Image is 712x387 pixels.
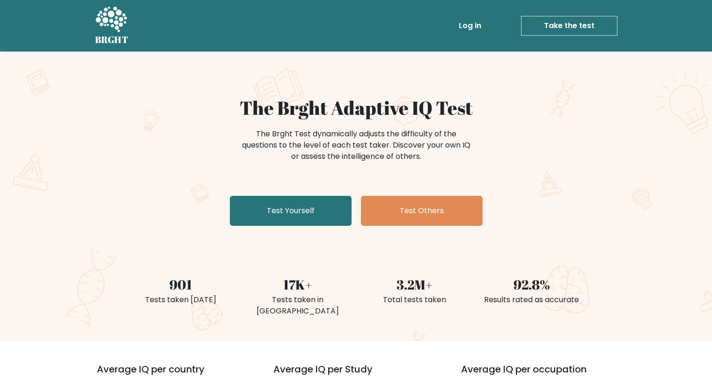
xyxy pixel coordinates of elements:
a: BRGHT [95,4,129,48]
a: Test Others [361,196,483,226]
div: The Brght Test dynamically adjusts the difficulty of the questions to the level of each test take... [239,128,473,162]
div: 92.8% [479,275,585,294]
h5: BRGHT [95,34,129,45]
div: 3.2M+ [362,275,468,294]
a: Take the test [521,16,617,36]
div: Results rated as accurate [479,294,585,305]
h1: The Brght Adaptive IQ Test [128,97,585,119]
a: Test Yourself [230,196,352,226]
div: Tests taken [DATE] [128,294,234,305]
div: Tests taken in [GEOGRAPHIC_DATA] [245,294,351,317]
h3: Average IQ per occupation [461,364,626,386]
h3: Average IQ per Study [273,364,439,386]
h3: Average IQ per country [97,364,240,386]
a: Log in [455,16,485,35]
div: Total tests taken [362,294,468,305]
div: 901 [128,275,234,294]
div: 17K+ [245,275,351,294]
